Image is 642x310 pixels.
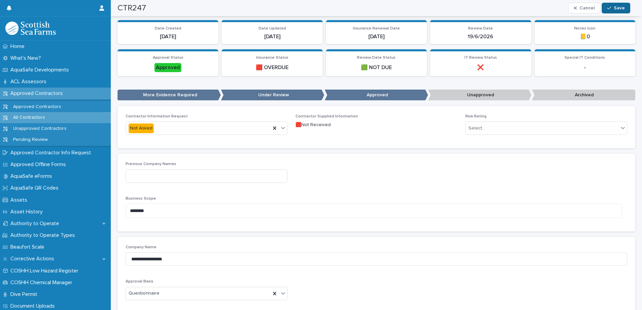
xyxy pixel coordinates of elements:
p: Assets [8,197,33,203]
p: Under Review [221,90,324,101]
p: Home [8,43,30,50]
p: More Evidence Required [118,90,221,101]
p: Dive Permit [8,291,43,298]
div: Select... [468,125,485,132]
p: Approved Contractors [8,90,68,97]
p: What's New? [8,55,46,61]
p: ❌ [434,64,527,71]
span: Special IT Conditions [564,56,605,60]
p: Pending Review [8,137,53,143]
p: 🟥 OVERDUE [226,64,318,71]
p: Authority to Operate [8,220,64,227]
p: Approved Contractors [8,104,66,110]
p: Beaufort Scale [8,244,50,250]
span: Date Updated [259,27,286,31]
p: Asset History [8,209,48,215]
p: Authority to Operate Types [8,232,80,239]
span: Questionnaire [129,290,159,297]
p: 🟩 NOT DUE [330,64,423,71]
p: Unapproved Contractors [8,126,72,132]
p: COSHH Chemical Manager [8,279,78,286]
span: Business Scope [126,197,156,201]
span: Previous Company Names [126,162,176,166]
span: Approval Status [153,56,183,60]
span: Review Date Status [357,56,396,60]
div: Approved [154,63,181,72]
p: Corrective Actions [8,256,59,262]
button: Cancel [568,3,600,13]
p: Approved Offline Forms [8,161,71,168]
p: [DATE] [330,34,423,40]
p: ACL Assessors [8,79,52,85]
p: AquaSafe eForms [8,173,57,179]
p: Archived [532,90,635,101]
p: COSHH Low Hazard Register [8,268,84,274]
span: Contractor Information Request [126,114,188,118]
p: [DATE] [226,34,318,40]
h2: CTR247 [118,3,146,13]
span: IT Review Status [464,56,497,60]
span: Contractor Supplied Information [295,114,358,118]
span: Risk Rating [465,114,487,118]
p: Approved Contractor Info Request [8,150,96,156]
button: Save [602,3,630,13]
span: Cancel [580,6,595,10]
div: Not Asked [129,123,154,133]
img: bPIBxiqnSb2ggTQWdOVV [5,21,56,35]
p: AquaSafe QR Codes [8,185,64,191]
p: 📒0 [539,34,631,40]
p: All Contractors [8,115,50,120]
span: Approval Basis [126,279,153,283]
span: Save [614,6,625,10]
p: AquaSafe Developments [8,67,74,73]
p: 19/6/2026 [434,34,527,40]
span: Insurance Status [256,56,288,60]
span: Company Name [126,245,156,249]
p: 🟥Not Received [295,121,457,128]
span: Review Date [468,27,493,31]
p: - [539,64,631,71]
span: Date Created [155,27,181,31]
p: Document Uploads [8,303,60,309]
p: [DATE] [122,34,214,40]
span: Insurance Renewal Date [353,27,400,31]
span: Notes Icon [574,27,595,31]
p: Unapproved [428,90,532,101]
p: Approved [325,90,428,101]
